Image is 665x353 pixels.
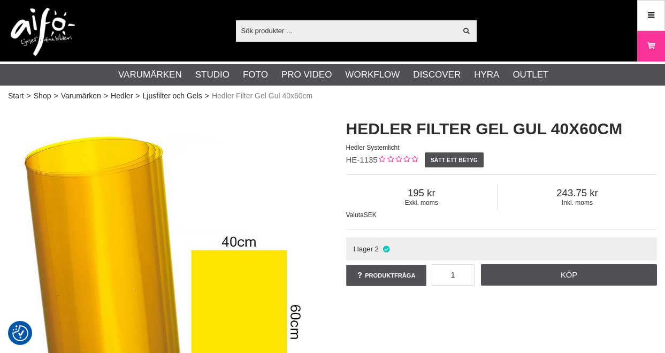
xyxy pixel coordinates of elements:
[111,90,133,102] a: Hedler
[481,264,657,286] a: Köp
[61,90,101,102] a: Varumärken
[8,90,24,102] a: Start
[346,265,426,286] a: Produktfråga
[364,211,377,219] span: SEK
[381,245,391,253] i: I lager
[498,199,657,206] span: Inkl. moms
[11,8,75,56] img: logo.png
[236,22,457,39] input: Sök produkter ...
[195,68,230,82] a: Studio
[53,90,58,102] span: >
[346,118,658,140] h1: Hedler Filter Gel Gul 40x60cm
[474,68,499,82] a: Hyra
[27,90,31,102] span: >
[212,90,312,102] span: Hedler Filter Gel Gul 40x60cm
[346,155,378,164] span: HE-1135
[425,152,484,167] a: Sätt ett betyg
[375,245,379,253] span: 2
[281,68,332,82] a: Pro Video
[12,325,28,341] img: Revisit consent button
[346,144,400,151] span: Hedler Systemlicht
[104,90,108,102] span: >
[243,68,268,82] a: Foto
[413,68,461,82] a: Discover
[345,68,400,82] a: Workflow
[346,187,498,199] span: 195
[353,245,373,253] span: I lager
[346,199,498,206] span: Exkl. moms
[12,324,28,343] button: Samtyckesinställningar
[34,90,51,102] a: Shop
[118,68,182,82] a: Varumärken
[143,90,202,102] a: Ljusfilter och Gels
[346,211,364,219] span: Valuta
[513,68,548,82] a: Outlet
[205,90,209,102] span: >
[498,187,657,199] span: 243.75
[135,90,140,102] span: >
[378,155,418,166] div: Kundbetyg: 0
